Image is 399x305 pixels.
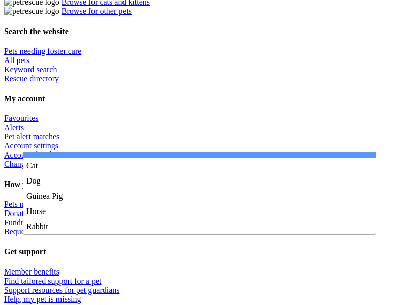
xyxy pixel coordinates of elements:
[4,286,120,294] a: Support resources for pet guardians
[4,218,36,227] a: Fundraise
[62,7,132,15] a: Browse for other pets
[4,227,34,236] a: Bequests
[4,247,395,256] h4: Get support
[4,27,395,36] h4: Search the website
[4,47,81,55] a: Pets needing foster care
[4,277,102,285] a: Find tailored support for a pet
[4,74,59,83] a: Rescue directory
[4,200,81,208] a: Pets needing foster care
[4,132,59,141] a: Pet alert matches
[4,267,59,276] a: Member benefits
[23,158,376,173] li: Cat
[4,180,395,189] h4: How you can help
[4,209,27,218] a: Donate
[23,204,376,219] li: Horse
[4,160,62,168] a: Change password
[4,150,55,159] a: Account details
[4,141,58,150] a: Account settings
[23,219,376,234] li: Rabbit
[4,7,59,16] img: petrescue logo
[4,65,57,74] a: Keyword search
[4,123,24,132] a: Alerts
[4,94,395,103] h4: My account
[4,295,81,303] a: Help, my pet is missing
[23,189,376,204] li: Guinea Pig
[4,114,39,123] a: Favourites
[4,56,29,65] a: All pets
[23,173,376,189] li: Dog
